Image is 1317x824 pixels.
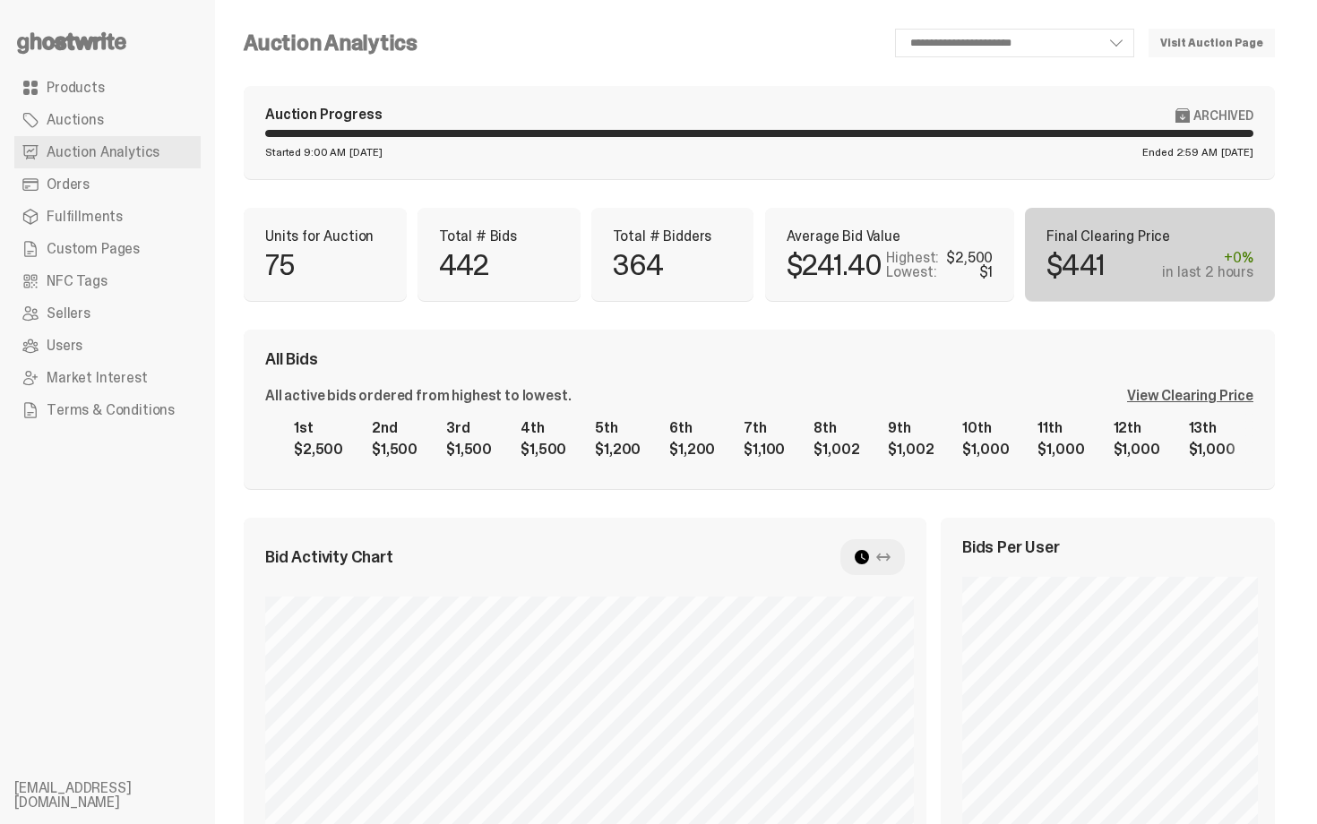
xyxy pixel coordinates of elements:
span: Market Interest [47,371,148,385]
div: in last 2 hours [1162,265,1253,279]
span: Fulfillments [47,210,123,224]
div: 3rd [446,421,492,435]
span: Users [47,339,82,353]
div: $1 [979,265,994,279]
div: 9th [888,421,934,435]
div: View Clearing Price [1127,389,1253,403]
div: 2nd [372,421,417,435]
a: Orders [14,168,201,201]
div: 11th [1037,421,1084,435]
span: Archived [1193,108,1253,123]
div: 6th [669,421,715,435]
div: $1,500 [372,442,417,457]
p: $441 [1046,251,1105,279]
a: Auction Analytics [14,136,201,168]
div: 8th [813,421,859,435]
div: $1,000 [1114,442,1160,457]
a: Fulfillments [14,201,201,233]
span: Auction Analytics [47,145,159,159]
p: Highest: [886,251,939,265]
div: $1,000 [1037,442,1084,457]
div: $1,002 [888,442,934,457]
div: 7th [744,421,785,435]
div: 4th [521,421,566,435]
span: Sellers [47,306,90,321]
div: $1,000 [1189,442,1235,457]
div: Auction Progress [265,107,382,123]
p: $241.40 [787,251,882,279]
a: NFC Tags [14,265,201,297]
p: Total # Bidders [613,229,733,244]
span: Ended 2:59 AM [1142,147,1217,158]
div: $1,200 [595,442,641,457]
span: Orders [47,177,90,192]
p: Units for Auction [265,229,385,244]
a: Auctions [14,104,201,136]
p: Total # Bids [439,229,559,244]
span: Products [47,81,105,95]
span: NFC Tags [47,274,108,288]
div: $1,002 [813,442,859,457]
div: 13th [1189,421,1235,435]
p: 442 [439,251,489,279]
span: Started 9:00 AM [265,147,346,158]
div: $1,000 [962,442,1009,457]
div: $1,500 [446,442,492,457]
div: $1,200 [669,442,715,457]
div: $2,500 [946,251,993,265]
div: +0% [1162,251,1253,265]
p: Average Bid Value [787,229,994,244]
div: 1st [294,421,343,435]
a: Custom Pages [14,233,201,265]
span: All Bids [265,351,318,367]
div: 10th [962,421,1009,435]
a: Sellers [14,297,201,330]
span: Bids Per User [962,539,1060,555]
span: [DATE] [1221,147,1253,158]
a: Market Interest [14,362,201,394]
a: Users [14,330,201,362]
div: $1,100 [744,442,785,457]
div: 12th [1114,421,1160,435]
div: $1,500 [521,442,566,457]
a: Products [14,72,201,104]
a: Terms & Conditions [14,394,201,426]
div: $2,500 [294,442,343,457]
p: Final Clearing Price [1046,229,1253,244]
p: Lowest: [886,265,936,279]
h4: Auction Analytics [244,32,417,54]
span: Auctions [47,113,104,127]
div: 5th [595,421,641,435]
span: Terms & Conditions [47,403,175,417]
span: Bid Activity Chart [265,549,393,565]
span: Custom Pages [47,242,140,256]
a: Visit Auction Page [1149,29,1275,57]
li: [EMAIL_ADDRESS][DOMAIN_NAME] [14,781,229,810]
p: 75 [265,251,294,279]
p: 364 [613,251,664,279]
div: All active bids ordered from highest to lowest. [265,389,571,403]
span: [DATE] [349,147,382,158]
